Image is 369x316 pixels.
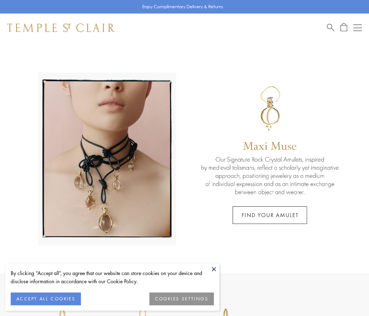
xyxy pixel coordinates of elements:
div: By clicking “Accept all”, you agree that our website can store cookies on your device and disclos... [11,269,214,285]
button: ACCEPT ALL COOKIES [11,293,81,305]
p: Enjoy Complimentary Delivery & Returns [142,3,223,10]
button: Open navigation [353,23,362,32]
a: Open Shopping Bag [340,23,347,32]
button: COOKIES SETTINGS [149,293,214,305]
a: Search [327,23,334,32]
img: Temple St. Clair [7,23,115,32]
